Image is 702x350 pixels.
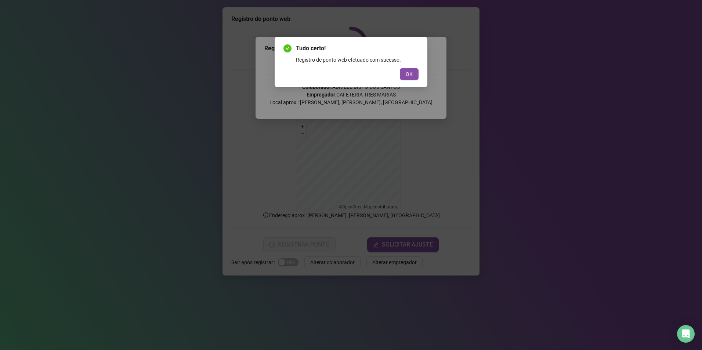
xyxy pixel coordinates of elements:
[296,44,419,53] span: Tudo certo!
[406,70,413,78] span: OK
[296,56,419,64] div: Registro de ponto web efetuado com sucesso.
[677,325,695,343] div: Open Intercom Messenger
[400,68,419,80] button: OK
[283,44,292,52] span: check-circle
